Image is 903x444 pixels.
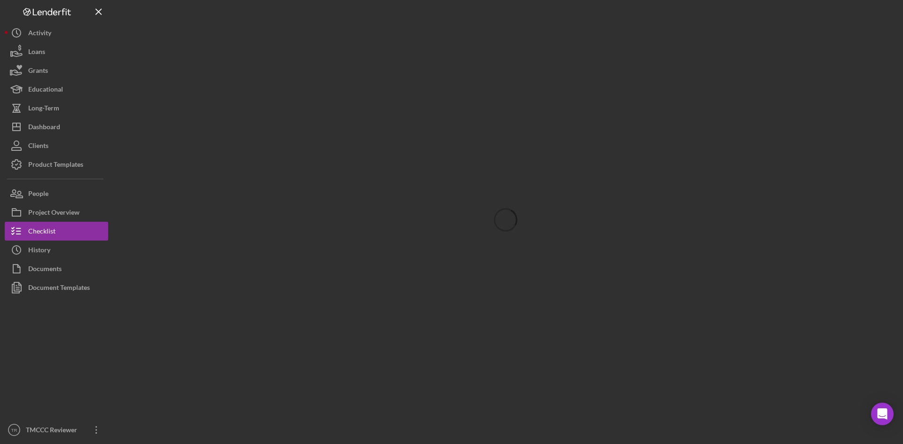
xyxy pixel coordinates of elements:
button: Document Templates [5,278,108,297]
div: Open Intercom Messenger [871,403,894,425]
div: Documents [28,259,62,280]
button: History [5,241,108,259]
button: Dashboard [5,117,108,136]
div: Project Overview [28,203,79,224]
div: Long-Term [28,99,59,120]
div: Grants [28,61,48,82]
button: People [5,184,108,203]
button: Documents [5,259,108,278]
div: Educational [28,80,63,101]
div: TMCCC Reviewer [24,421,85,442]
div: Clients [28,136,48,157]
button: Loans [5,42,108,61]
button: Long-Term [5,99,108,117]
div: Loans [28,42,45,63]
div: People [28,184,48,205]
div: Product Templates [28,155,83,176]
div: History [28,241,50,262]
div: Dashboard [28,117,60,139]
div: Checklist [28,222,55,243]
button: TRTMCCC Reviewer [5,421,108,439]
div: Document Templates [28,278,90,299]
button: Project Overview [5,203,108,222]
button: Checklist [5,222,108,241]
text: TR [11,428,17,433]
button: Educational [5,80,108,99]
button: Product Templates [5,155,108,174]
button: Clients [5,136,108,155]
button: Grants [5,61,108,80]
div: Activity [28,23,51,45]
button: Activity [5,23,108,42]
